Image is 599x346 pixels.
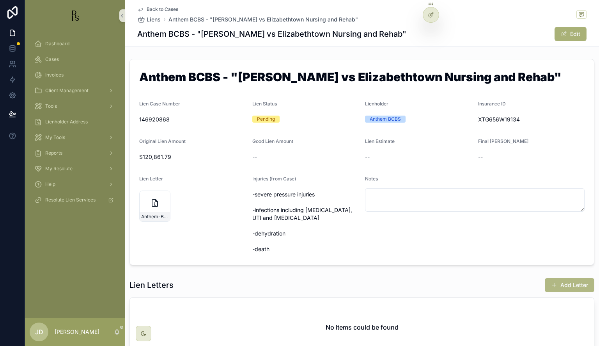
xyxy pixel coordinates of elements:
[252,138,293,144] span: Good Lien Amount
[137,6,178,12] a: Back to Cases
[30,130,120,144] a: My Tools
[30,193,120,207] a: Resolute Lien Services
[30,37,120,51] a: Dashboard
[30,68,120,82] a: Invoices
[147,6,178,12] span: Back to Cases
[365,176,378,182] span: Notes
[30,177,120,191] a: Help
[45,166,73,172] span: My Resolute
[45,41,69,47] span: Dashboard
[168,16,358,23] a: Anthem BCBS - "[PERSON_NAME] vs Elizabethtown Nursing and Rehab"
[45,72,64,78] span: Invoices
[129,280,174,291] h1: Lien Letters
[69,9,81,22] img: App logo
[30,84,120,98] a: Client Management
[252,101,277,107] span: Lien Status
[141,214,168,220] span: Anthem-BCBS-initial-lien-request-08-07-2025
[365,101,388,107] span: Lienholder
[252,191,359,253] span: -severe pressure injuries -infections including [MEDICAL_DATA], UTI and [MEDICAL_DATA] -dehydrati...
[478,138,528,144] span: Final [PERSON_NAME]
[45,119,88,125] span: Lienholder Address
[30,99,120,113] a: Tools
[45,134,65,141] span: My Tools
[30,146,120,160] a: Reports
[45,197,96,203] span: Resolute Lien Services
[30,162,120,176] a: My Resolute
[257,116,275,123] div: Pending
[25,31,125,217] div: scrollable content
[35,327,43,337] span: JD
[30,52,120,66] a: Cases
[139,153,246,161] span: $120,861.79
[139,101,180,107] span: Lien Case Number
[555,27,587,41] button: Edit
[45,181,55,187] span: Help
[478,116,585,123] span: XTG656W19134
[326,323,399,332] h2: No items could be found
[55,328,99,336] p: [PERSON_NAME]
[252,153,257,161] span: --
[137,16,161,23] a: Liens
[137,29,406,39] h1: Anthem BCBS - "[PERSON_NAME] vs Elizabethtown Nursing and Rehab"
[139,176,163,182] span: Lien Letter
[147,16,161,23] span: Liens
[365,138,395,144] span: Lien Estimate
[45,103,57,109] span: Tools
[252,176,296,182] span: Injuries (from Case)
[45,150,62,156] span: Reports
[478,101,506,107] span: Insurance ID
[478,153,483,161] span: --
[45,87,89,94] span: Client Management
[545,278,594,292] button: Add Letter
[139,71,585,86] h1: Anthem BCBS - "[PERSON_NAME] vs Elizabethtown Nursing and Rehab"
[139,138,186,144] span: Original Lien Amount
[365,153,370,161] span: --
[370,116,401,123] div: Anthem BCBS
[30,115,120,129] a: Lienholder Address
[139,116,246,123] span: 146920868
[45,56,59,62] span: Cases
